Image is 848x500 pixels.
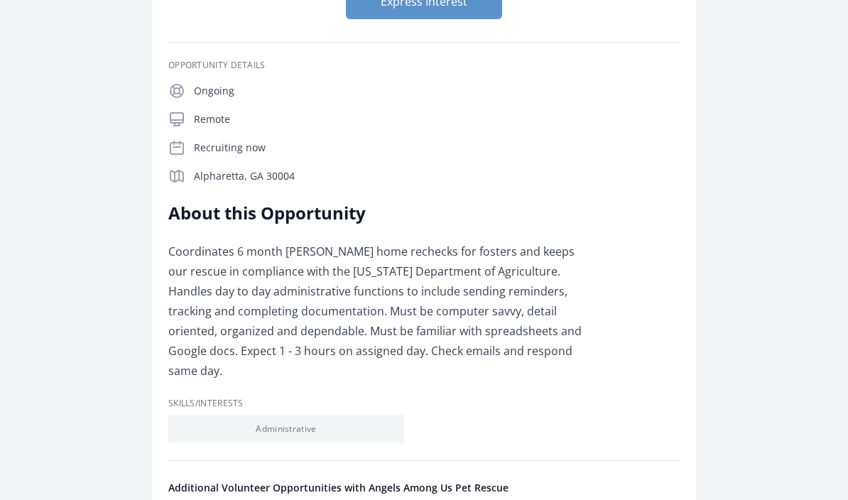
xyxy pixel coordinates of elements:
p: Ongoing [194,84,680,98]
h4: Additional Volunteer Opportunities with Angels Among Us Pet Rescue [168,481,680,495]
p: Recruiting now [194,141,680,155]
h3: Opportunity Details [168,60,680,71]
p: Coordinates 6 month [PERSON_NAME] home rechecks for fosters and keeps our rescue in compliance wi... [168,241,584,381]
h2: About this Opportunity [168,202,584,224]
li: Administrative [168,415,404,443]
p: Remote [194,112,680,126]
p: Alpharetta, GA 30004 [194,169,680,183]
h3: Skills/Interests [168,398,680,409]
